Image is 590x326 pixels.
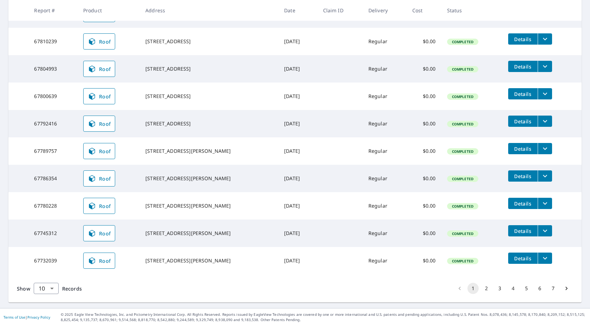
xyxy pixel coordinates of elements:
[508,170,538,182] button: detailsBtn-67786354
[507,283,519,294] button: Go to page 4
[467,283,479,294] button: page 1
[83,170,116,187] a: Roof
[278,110,317,137] td: [DATE]
[538,61,552,72] button: filesDropdownBtn-67804993
[278,137,317,165] td: [DATE]
[88,229,111,237] span: Roof
[88,202,111,210] span: Roof
[407,137,441,165] td: $0.00
[28,110,77,137] td: 67792416
[448,176,478,181] span: Completed
[512,200,533,207] span: Details
[407,165,441,192] td: $0.00
[538,33,552,45] button: filesDropdownBtn-67810239
[145,65,273,72] div: [STREET_ADDRESS]
[83,116,116,132] a: Roof
[145,93,273,100] div: [STREET_ADDRESS]
[453,283,573,294] nav: pagination navigation
[561,283,572,294] button: Go to next page
[28,83,77,110] td: 67800639
[4,315,50,319] p: |
[83,225,116,241] a: Roof
[62,285,82,292] span: Records
[83,33,116,50] a: Roof
[145,257,273,264] div: [STREET_ADDRESS][PERSON_NAME]
[34,283,59,294] div: Show 10 records
[278,247,317,274] td: [DATE]
[512,228,533,234] span: Details
[512,63,533,70] span: Details
[88,92,111,100] span: Roof
[363,110,407,137] td: Regular
[83,143,116,159] a: Roof
[448,231,478,236] span: Completed
[88,119,111,128] span: Roof
[512,255,533,262] span: Details
[363,83,407,110] td: Regular
[363,137,407,165] td: Regular
[448,204,478,209] span: Completed
[363,220,407,247] td: Regular
[278,165,317,192] td: [DATE]
[278,55,317,83] td: [DATE]
[4,315,25,320] a: Terms of Use
[407,55,441,83] td: $0.00
[448,259,478,263] span: Completed
[363,247,407,274] td: Regular
[145,175,273,182] div: [STREET_ADDRESS][PERSON_NAME]
[508,33,538,45] button: detailsBtn-67810239
[88,65,111,73] span: Roof
[278,83,317,110] td: [DATE]
[508,225,538,236] button: detailsBtn-67745312
[83,253,116,269] a: Roof
[145,202,273,209] div: [STREET_ADDRESS][PERSON_NAME]
[83,61,116,77] a: Roof
[145,230,273,237] div: [STREET_ADDRESS][PERSON_NAME]
[34,279,59,298] div: 10
[512,118,533,125] span: Details
[278,220,317,247] td: [DATE]
[407,28,441,55] td: $0.00
[145,120,273,127] div: [STREET_ADDRESS]
[448,39,478,44] span: Completed
[512,36,533,43] span: Details
[538,198,552,209] button: filesDropdownBtn-67780228
[538,143,552,154] button: filesDropdownBtn-67789757
[538,225,552,236] button: filesDropdownBtn-67745312
[494,283,505,294] button: Go to page 3
[448,122,478,126] span: Completed
[88,147,111,155] span: Roof
[508,143,538,154] button: detailsBtn-67789757
[28,220,77,247] td: 67745312
[508,61,538,72] button: detailsBtn-67804993
[508,88,538,99] button: detailsBtn-67800639
[407,247,441,274] td: $0.00
[28,192,77,220] td: 67780228
[512,91,533,97] span: Details
[521,283,532,294] button: Go to page 5
[534,283,545,294] button: Go to page 6
[407,83,441,110] td: $0.00
[512,173,533,180] span: Details
[512,145,533,152] span: Details
[278,28,317,55] td: [DATE]
[28,137,77,165] td: 67789757
[508,253,538,264] button: detailsBtn-67732039
[407,220,441,247] td: $0.00
[548,283,559,294] button: Go to page 7
[28,247,77,274] td: 67732039
[481,283,492,294] button: Go to page 2
[83,88,116,104] a: Roof
[145,148,273,155] div: [STREET_ADDRESS][PERSON_NAME]
[28,55,77,83] td: 67804993
[145,38,273,45] div: [STREET_ADDRESS]
[28,28,77,55] td: 67810239
[88,174,111,183] span: Roof
[448,149,478,154] span: Completed
[538,253,552,264] button: filesDropdownBtn-67732039
[363,165,407,192] td: Regular
[538,170,552,182] button: filesDropdownBtn-67786354
[28,165,77,192] td: 67786354
[538,88,552,99] button: filesDropdownBtn-67800639
[448,94,478,99] span: Completed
